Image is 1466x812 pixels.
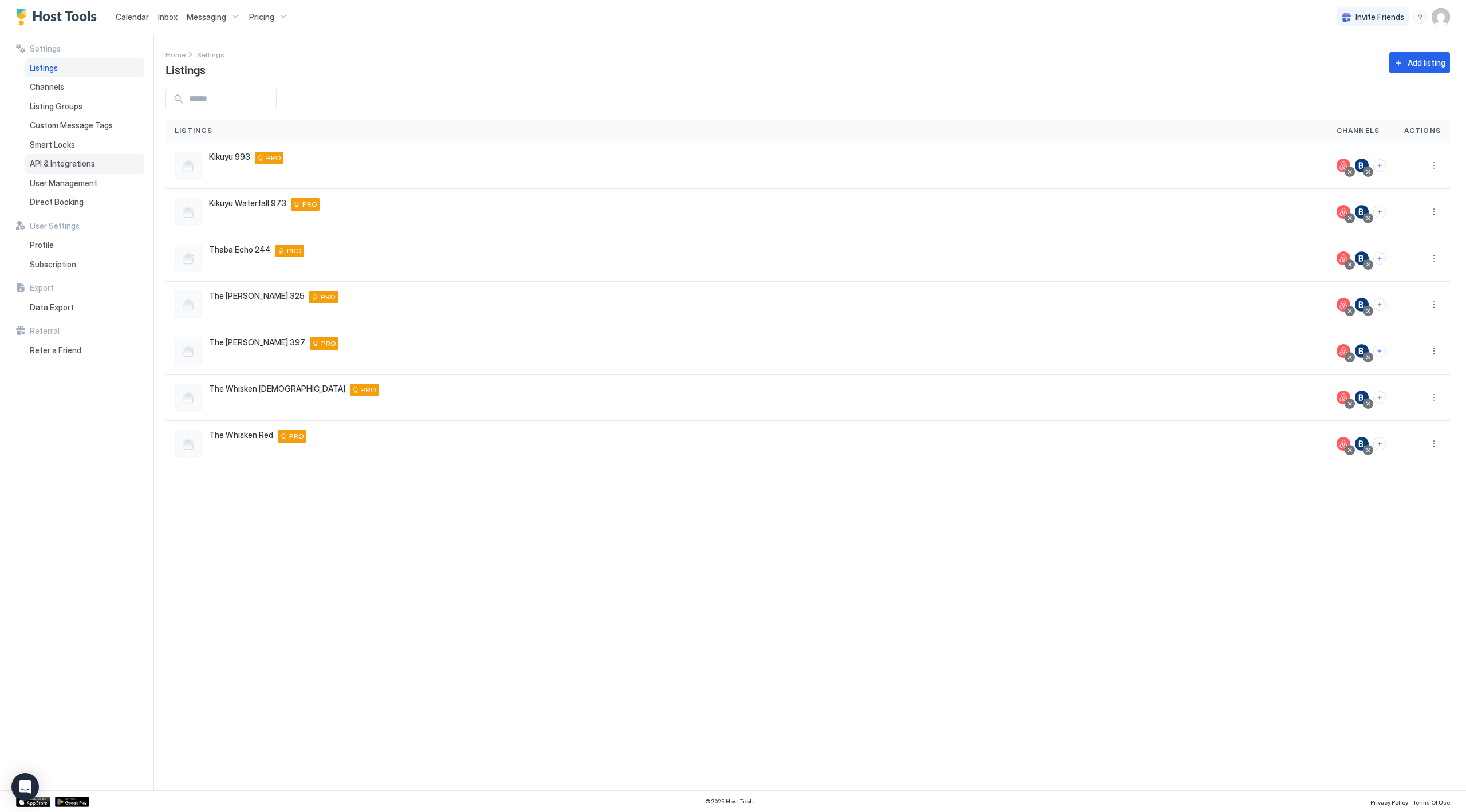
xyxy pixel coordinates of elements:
span: Settings [30,44,61,54]
a: API & Integrations [25,154,144,174]
div: menu [1427,298,1441,312]
a: App Store [16,797,50,807]
span: Export [30,283,54,293]
button: Add listing [1389,52,1450,73]
span: API & Integrations [30,159,95,169]
a: Settings [197,48,224,60]
a: Calendar [116,11,149,23]
div: menu [1427,344,1441,358]
a: Channels [25,77,144,97]
span: Settings [197,50,224,59]
div: menu [1413,10,1427,24]
a: Listings [25,58,144,78]
div: Breadcrumb [165,48,186,60]
button: More options [1427,344,1441,358]
a: Refer a Friend [25,341,144,360]
span: Thaba Echo 244 [209,245,271,255]
span: Home [165,50,186,59]
input: Input Field [184,89,276,109]
span: Terms Of Use [1413,799,1450,806]
button: More options [1427,437,1441,451]
span: PRO [361,385,376,395]
a: Smart Locks [25,135,144,155]
span: User Settings [30,221,80,231]
span: Subscription [30,259,76,270]
span: Direct Booking [30,197,84,207]
button: More options [1427,159,1441,172]
span: Inbox [158,12,178,22]
a: Privacy Policy [1370,795,1408,807]
div: User profile [1432,8,1450,26]
span: Messaging [187,12,226,22]
button: More options [1427,298,1441,312]
a: Custom Message Tags [25,116,144,135]
span: User Management [30,178,97,188]
span: Calendar [116,12,149,22]
span: Profile [30,240,54,250]
span: Refer a Friend [30,345,81,356]
button: Connect channels [1373,345,1386,357]
span: Data Export [30,302,74,313]
span: The [PERSON_NAME] 325 [209,291,305,301]
div: Open Intercom Messenger [11,773,39,801]
div: menu [1427,391,1441,404]
span: Kikuyu 993 [209,152,250,162]
span: PRO [302,199,317,210]
span: Listing Groups [30,101,82,112]
span: Actions [1404,125,1441,136]
div: menu [1427,437,1441,451]
div: menu [1427,159,1441,172]
div: menu [1427,251,1441,265]
button: More options [1427,205,1441,219]
span: Listings [165,60,206,77]
span: PRO [289,431,304,442]
span: Custom Message Tags [30,120,113,131]
span: PRO [321,292,336,302]
div: Breadcrumb [197,48,224,60]
span: Referral [30,326,60,336]
a: Profile [25,235,144,255]
a: User Management [25,174,144,193]
a: Terms Of Use [1413,795,1450,807]
span: The [PERSON_NAME] 397 [209,337,305,348]
span: PRO [321,338,336,349]
a: Data Export [25,298,144,317]
span: Channels [1337,125,1380,136]
button: Connect channels [1373,298,1386,311]
div: Add listing [1408,57,1445,69]
button: Connect channels [1373,159,1386,172]
span: Channels [30,82,64,92]
a: Inbox [158,11,178,23]
button: Connect channels [1373,437,1386,450]
button: Connect channels [1373,206,1386,218]
button: More options [1427,251,1441,265]
span: The Whisken Red [209,430,273,440]
a: Listing Groups [25,97,144,116]
button: Connect channels [1373,252,1386,265]
span: Listings [30,63,58,73]
span: The Whisken [DEMOGRAPHIC_DATA] [209,384,345,394]
span: Listings [175,125,213,136]
span: PRO [287,246,302,256]
span: Pricing [249,12,274,22]
a: Google Play Store [55,797,89,807]
button: Connect channels [1373,391,1386,404]
button: More options [1427,391,1441,404]
a: Subscription [25,255,144,274]
a: Direct Booking [25,192,144,212]
span: Kikuyu Waterfall 973 [209,198,286,208]
span: Smart Locks [30,140,75,150]
span: PRO [266,153,281,163]
a: Home [165,48,186,60]
div: menu [1427,205,1441,219]
span: Privacy Policy [1370,799,1408,806]
span: © 2025 Host Tools [705,798,755,805]
a: Host Tools Logo [16,9,102,26]
span: Invite Friends [1355,12,1404,22]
